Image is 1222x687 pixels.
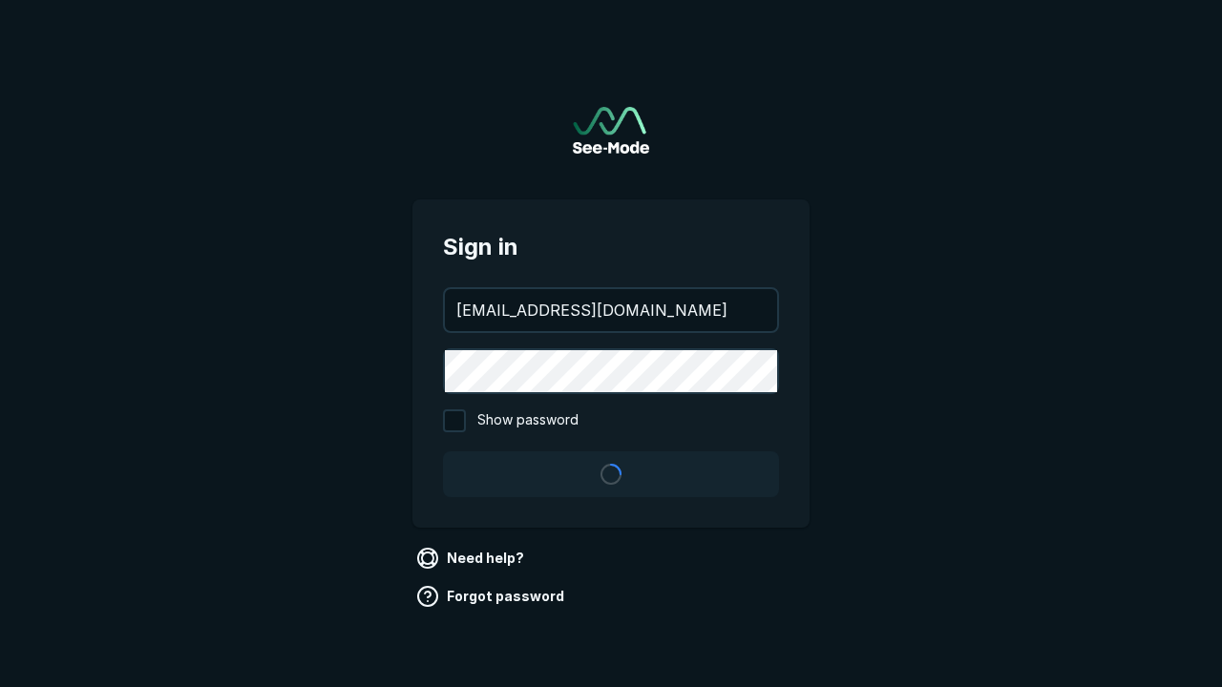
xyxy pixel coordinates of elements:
input: your@email.com [445,289,777,331]
a: Forgot password [412,581,572,612]
a: Go to sign in [573,107,649,154]
a: Need help? [412,543,532,573]
img: See-Mode Logo [573,107,649,154]
span: Show password [477,409,579,432]
span: Sign in [443,230,779,264]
